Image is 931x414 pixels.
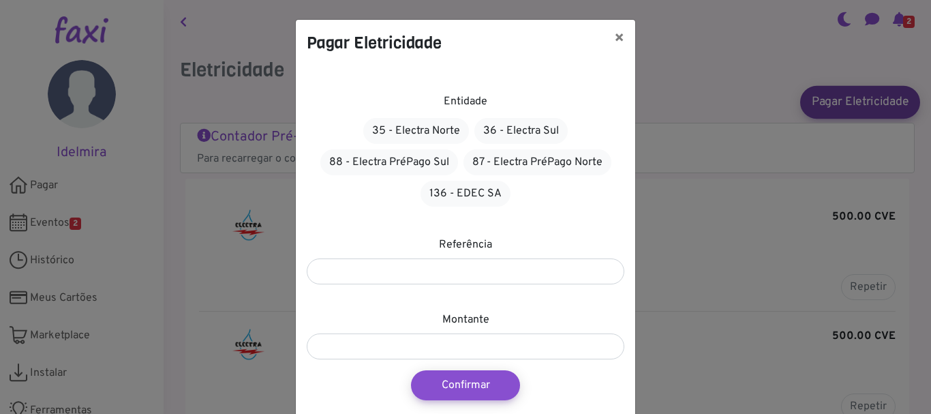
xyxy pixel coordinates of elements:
[320,149,458,175] a: 88 - Electra PréPago Sul
[421,181,510,207] a: 136 - EDEC SA
[444,93,487,110] label: Entidade
[603,20,635,58] button: ×
[439,237,492,253] label: Referência
[307,31,442,55] h4: Pagar Eletricidade
[442,312,489,328] label: Montante
[463,149,611,175] a: 87 - Electra PréPago Norte
[474,118,568,144] a: 36 - Electra Sul
[363,118,469,144] a: 35 - Electra Norte
[411,370,520,400] button: Confirmar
